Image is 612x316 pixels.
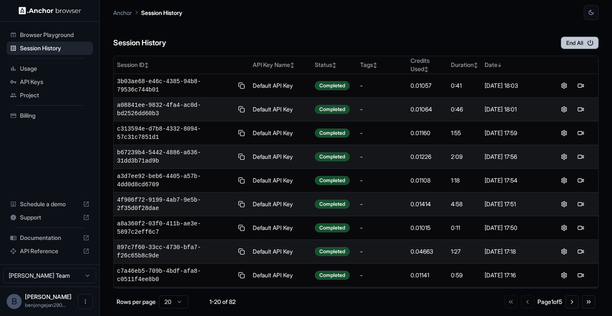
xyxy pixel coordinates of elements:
div: Completed [315,152,350,161]
td: Default API Key [249,287,311,311]
div: [DATE] 17:56 [485,153,543,161]
div: Completed [315,81,350,90]
span: Schedule a demo [20,200,80,208]
div: 1:55 [451,129,478,137]
div: Page 1 of 5 [537,298,562,306]
span: c7a46eb5-709b-4bdf-afa8-c0511f4ee8b0 [117,267,234,284]
div: Completed [315,247,350,256]
div: - [360,129,404,137]
p: Session History [141,8,182,17]
span: c313594e-d7b8-4332-8094-57c31c7851d1 [117,125,234,141]
div: 0.01064 [410,105,444,114]
span: benjongejan2903@gmail.com [25,302,66,308]
div: - [360,200,404,208]
div: 0.01108 [410,176,444,185]
div: - [360,224,404,232]
td: Default API Key [249,169,311,193]
div: Credits Used [410,57,444,73]
div: 4:58 [451,200,478,208]
div: - [360,153,404,161]
span: Browser Playground [20,31,90,39]
td: Default API Key [249,145,311,169]
div: Completed [315,223,350,232]
div: Completed [315,105,350,114]
span: ↓ [498,62,502,68]
div: B [7,294,22,309]
h6: Session History [113,37,166,49]
span: Support [20,213,80,222]
div: [DATE] 17:54 [485,176,543,185]
span: ↕ [144,62,149,68]
span: API Reference [20,247,80,255]
td: Default API Key [249,98,311,121]
div: 0.01141 [410,271,444,279]
td: Default API Key [249,264,311,287]
div: Documentation [7,231,93,244]
div: Duration [451,61,478,69]
span: 897c7f60-33cc-4730-bfa7-f26c65b8c9de [117,243,234,260]
span: Documentation [20,234,80,242]
div: [DATE] 17:18 [485,247,543,256]
span: 3b03ae68-e46c-4385-94b8-79536c744b01 [117,77,234,94]
span: Billing [20,111,90,120]
div: Date [485,61,543,69]
td: Default API Key [249,193,311,216]
div: - [360,81,404,90]
span: a08841ee-9832-4fa4-ac0d-bd2526dd60b3 [117,101,234,118]
div: 0.01057 [410,81,444,90]
div: 0:11 [451,224,478,232]
span: 4f906f72-9199-4ab7-9e5b-2f35d0f28dae [117,196,234,212]
span: Ben Jongejan [25,293,72,300]
td: Default API Key [249,216,311,240]
td: Default API Key [249,74,311,98]
div: - [360,271,404,279]
div: Browser Playground [7,28,93,42]
div: 0.01226 [410,153,444,161]
div: API Reference [7,244,93,258]
div: Completed [315,200,350,209]
span: b67239b4-5442-4886-a636-31dd3b71ad9b [117,148,234,165]
div: - [360,247,404,256]
button: End All [561,37,599,49]
div: Completed [315,271,350,280]
span: a3d7ee92-beb6-4405-a57b-4dd0d8cd6709 [117,172,234,189]
div: Session History [7,42,93,55]
span: ↕ [373,62,377,68]
div: Completed [315,128,350,138]
div: API Key Name [253,61,308,69]
div: 0:41 [451,81,478,90]
div: [DATE] 17:59 [485,129,543,137]
span: Project [20,91,90,99]
div: Completed [315,176,350,185]
div: [DATE] 18:01 [485,105,543,114]
div: Billing [7,109,93,122]
button: Open menu [78,294,93,309]
div: Usage [7,62,93,75]
span: Usage [20,64,90,73]
div: 1-20 of 82 [202,298,243,306]
div: 0.01015 [410,224,444,232]
div: [DATE] 17:50 [485,224,543,232]
span: ↕ [290,62,294,68]
div: Tags [360,61,404,69]
div: - [360,176,404,185]
span: ↕ [474,62,478,68]
div: - [360,105,404,114]
div: Session ID [117,61,246,69]
span: ↕ [332,62,336,68]
p: Anchor [113,8,132,17]
div: 0.04663 [410,247,444,256]
p: Rows per page [117,298,156,306]
nav: breadcrumb [113,8,182,17]
div: 2:09 [451,153,478,161]
div: Schedule a demo [7,197,93,211]
div: 0.01414 [410,200,444,208]
div: 0:59 [451,271,478,279]
div: [DATE] 17:51 [485,200,543,208]
div: [DATE] 17:16 [485,271,543,279]
div: 1:27 [451,247,478,256]
span: a8a360f2-03f0-411b-ae3e-5897c2eff6c7 [117,220,234,236]
span: Session History [20,44,90,52]
span: ↕ [424,66,428,72]
div: 0:46 [451,105,478,114]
